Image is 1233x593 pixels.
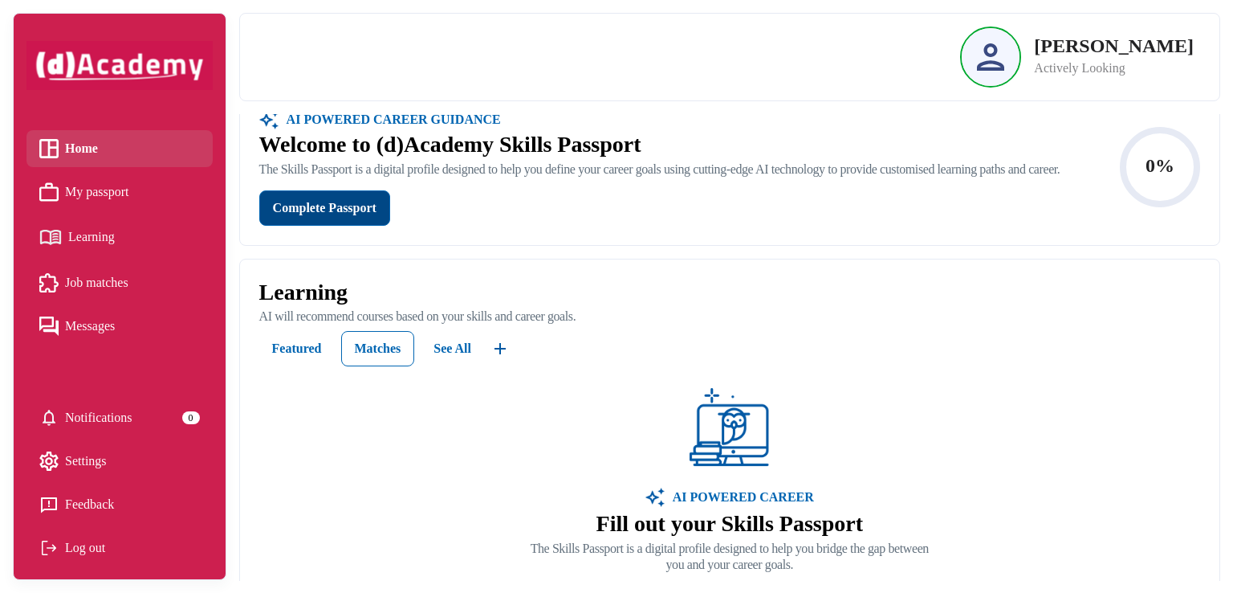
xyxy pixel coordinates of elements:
[65,406,132,430] span: Notifications
[531,510,929,538] p: Fill out your Skills Passport
[259,190,390,226] button: Complete Passport
[39,538,59,558] img: Log out
[279,108,501,131] div: AI POWERED CAREER GUIDANCE
[690,388,770,468] img: ...
[39,317,59,336] img: Messages icon
[39,536,200,560] div: Log out
[39,314,200,338] a: Messages iconMessages
[182,411,200,424] div: 0
[39,139,59,158] img: Home icon
[39,180,200,204] a: My passport iconMy passport
[1146,154,1174,175] text: 0%
[1034,59,1194,78] p: Actively Looking
[65,314,115,338] span: Messages
[259,162,1060,178] div: The Skills Passport is a digital profile designed to help you define your career goals using cutt...
[977,43,1004,71] img: Profile
[421,331,484,366] button: See All
[68,225,115,249] span: Learning
[341,331,415,366] button: Matches
[259,279,1200,306] p: Learning
[39,137,200,161] a: Home iconHome
[65,180,129,204] span: My passport
[665,488,814,507] p: AI POWERED CAREER
[259,131,1060,158] div: Welcome to (d)Academy Skills Passport
[65,449,107,473] span: Settings
[39,223,200,252] a: Learning iconLearning
[645,488,665,507] img: image
[433,337,471,360] div: See All
[273,197,376,219] div: Complete Passport
[39,452,59,471] img: setting
[39,408,59,427] img: setting
[259,108,279,131] img: ...
[39,271,200,295] a: Job matches iconJob matches
[272,337,322,360] div: Featured
[355,337,401,360] div: Matches
[39,495,59,514] img: feedback
[1034,36,1194,55] p: [PERSON_NAME]
[26,41,213,90] img: dAcademy
[39,273,59,292] img: Job matches icon
[39,493,200,517] a: Feedback
[65,271,128,295] span: Job matches
[65,137,98,161] span: Home
[531,541,929,573] p: The Skills Passport is a digital profile designed to help you bridge the gap between you and your...
[39,182,59,202] img: My passport icon
[259,331,335,366] button: Featured
[259,309,1200,325] p: AI will recommend courses based on your skills and career goals.
[490,339,510,358] img: ...
[39,223,62,252] img: Learning icon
